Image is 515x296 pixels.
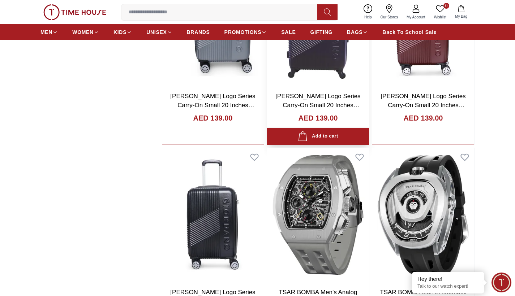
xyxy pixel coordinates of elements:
[417,283,479,290] p: Talk to our watch expert!
[72,29,94,36] span: WOMEN
[40,29,52,36] span: MEN
[347,26,368,39] a: BAGS
[443,3,449,9] span: 0
[376,3,402,21] a: Our Stores
[430,3,451,21] a: 0Wishlist
[452,14,470,19] span: My Bag
[417,275,479,283] div: Hey there!
[187,26,210,39] a: BRANDS
[113,26,132,39] a: KIDS
[146,29,167,36] span: UNISEX
[187,29,210,36] span: BRANDS
[299,113,338,123] h4: AED 139.00
[162,148,264,282] img: Giordano Logo Series Carry-On Small 20 Inches Cabin Luggage Black GR020.20.BLK
[360,3,376,21] a: Help
[40,26,58,39] a: MEN
[298,131,338,141] div: Add to cart
[431,14,449,20] span: Wishlist
[281,26,296,39] a: SALE
[146,26,172,39] a: UNISEX
[224,29,262,36] span: PROMOTIONS
[378,14,401,20] span: Our Stores
[382,29,437,36] span: Back To School Sale
[372,148,474,282] img: TSAR BOMBA Men's Automatic Black Dial Watch - TB8213A-06 SET
[43,4,106,20] img: ...
[267,128,369,145] button: Add to cart
[281,29,296,36] span: SALE
[347,29,362,36] span: BAGS
[72,26,99,39] a: WOMEN
[492,273,511,292] div: Chat Widget
[275,93,360,127] a: [PERSON_NAME] Logo Series Carry-On Small 20 Inches Cabin Luggage Navy GR020.20.NVY
[404,14,428,20] span: My Account
[451,4,472,21] button: My Bag
[113,29,126,36] span: KIDS
[382,26,437,39] a: Back To School Sale
[224,26,267,39] a: PROMOTIONS
[267,148,369,282] img: TSAR BOMBA Men's Analog Black Dial Watch - TB8214 C-Grey
[310,26,332,39] a: GIFTING
[361,14,375,20] span: Help
[404,113,443,123] h4: AED 139.00
[193,113,233,123] h4: AED 139.00
[170,93,255,127] a: [PERSON_NAME] Logo Series Carry-On Small 20 Inches Cabin Luggage Silver GR020.20.SLV
[310,29,332,36] span: GIFTING
[379,93,494,127] a: [PERSON_NAME] Logo Series Carry-On Small 20 Inches Cabin Luggage Maroon [MEDICAL_RECORD_NUMBER].2...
